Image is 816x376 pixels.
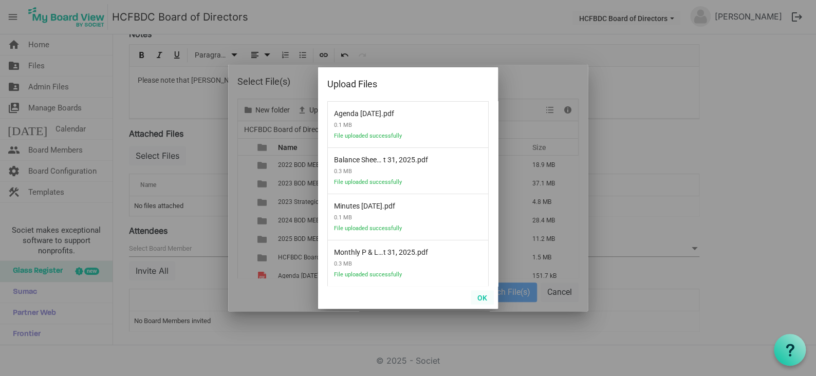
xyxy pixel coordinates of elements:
span: 0.1 MB [334,210,442,225]
span: File uploaded successfully [334,179,442,192]
span: File uploaded successfully [334,271,442,284]
div: Upload Files [327,77,456,92]
span: File uploaded successfully [334,133,442,145]
button: OK [471,290,494,305]
span: Monthly P & L at August 31, 2025.pdf [334,242,415,256]
span: .pdf [334,103,442,118]
span: .pdf [334,196,442,210]
span: Balance Sheet at August 31, 2025.pdf [334,149,415,164]
span: 0.3 MB [334,256,442,271]
span: 0.3 MB [334,164,442,179]
span: File uploaded successfully [334,225,442,238]
span: 0.1 MB [334,118,442,133]
span: Minutes August 2025.pdf [334,196,382,210]
span: Agenda September 2025.pdf [334,103,381,118]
